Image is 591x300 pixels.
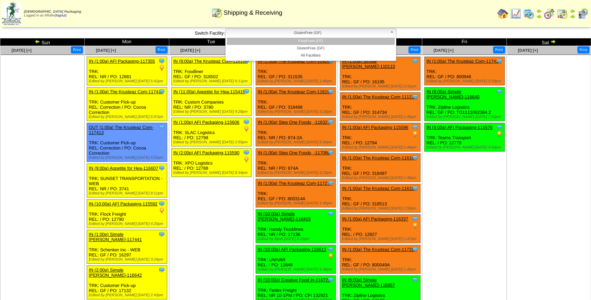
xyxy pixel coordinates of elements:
[258,201,336,205] div: Edited by [PERSON_NAME] [DATE] 1:45pm
[411,58,418,64] img: Tooltip
[422,38,506,46] td: Fri
[342,267,420,272] div: Edited by [PERSON_NAME] [DATE] 1:45pm
[87,123,167,162] div: TRK: Customer Pick-up REL: Correction / PO: Cocoa Correction
[256,209,336,243] div: TRK: Handy Trucklines REL: NR / PO: 17136
[158,64,165,71] img: PO
[433,48,453,53] a: [DATE] [+]
[158,58,165,64] img: Tooltip
[496,88,503,95] img: Tooltip
[256,179,336,207] div: TRK: REL: GF / PO: 800314A
[173,171,251,175] div: Edited by [PERSON_NAME] [DATE] 8:34pm
[89,79,167,83] div: Edited by [PERSON_NAME] [DATE] 5:41pm
[550,39,556,44] img: arrowright.gif
[258,110,336,114] div: Edited by [PERSON_NAME] [DATE] 3:18pm
[158,88,165,95] img: Tooltip
[87,164,167,197] div: TRK: SUNSET TRANSPORTATION - WEB REL: NR / PO: 3741
[173,110,251,114] div: Edited by [PERSON_NAME] [DATE] 9:28pm
[258,89,332,94] a: IN (1:00a) The Krusteaz Com-116190
[12,48,32,53] a: [DATE] [+]
[173,59,248,64] a: IN (8:00a) The Krusteaz Com-116191
[327,246,334,253] img: Tooltip
[258,79,336,83] div: Edited by [PERSON_NAME] [DATE] 1:46pm
[258,140,336,144] div: Edited by [PERSON_NAME] [DATE] 5:44pm
[87,200,167,228] div: TRK: Flock Freight REL: / PO: 12790
[327,119,334,125] img: Tooltip
[424,87,505,121] div: TRK: Zipline Logistics REL: GF / PO: TO1111062384.2
[342,237,420,241] div: Edited by [PERSON_NAME] [DATE] 1:47pm
[342,176,420,180] div: Edited by [PERSON_NAME] [DATE] 1:46pm
[518,48,538,53] a: [DATE] [+]
[342,145,420,149] div: Edited by [PERSON_NAME] [DATE] 1:44pm
[411,131,418,137] img: PO
[24,10,81,14] span: [DEMOGRAPHIC_DATA] Packaging
[158,200,165,207] img: Tooltip
[258,211,311,221] a: IN (10:00a) Simple [PERSON_NAME]-116415
[228,29,387,37] span: GlutenFree (GF)
[258,59,332,64] a: IN (1:00a) The Krusteaz Com-109263
[342,247,416,252] a: IN (1:00a) The Krusteaz Com-117280
[171,57,251,85] div: TRK: Foodliner REL: GF / PO: 318502
[340,57,420,91] div: TRK: REL: GF / PO: 16195
[227,52,395,59] li: All Facilities
[506,38,591,46] td: Sat
[340,154,420,182] div: TRK: REL: GF / PO: 318497
[89,125,153,135] a: OUT (1:00a) The Krusteaz Com-117413
[89,115,167,119] div: Edited by [PERSON_NAME] [DATE] 5:57pm
[96,48,116,53] a: [DATE] [+]
[173,89,245,94] a: IN (11:00a) Appetite for Hea-115415
[258,120,330,125] a: IN (1:00a) Step One Foods, -116327
[2,2,21,25] img: zoroco-logo-small.webp
[497,8,508,19] img: home.gif
[411,222,418,229] img: PO
[35,39,40,44] img: arrowleft.gif
[227,38,395,45] li: FreeFrom (FF)
[424,57,505,85] div: TRK: REL: GF / PO: 800946
[342,115,420,119] div: Edited by [PERSON_NAME] [DATE] 1:45pm
[411,93,418,100] img: Tooltip
[89,191,167,195] div: Edited by [PERSON_NAME] [DATE] 8:11pm
[342,125,408,130] a: IN (1:00a) AFI Packaging-115596
[158,207,165,214] img: PO
[173,150,239,155] a: IN (2:00p) AFI Packaging-115590
[243,88,250,95] img: Tooltip
[426,59,501,64] a: IN (1:00a) The Krusteaz Com-117411
[24,10,81,17] span: Logged in as Mfuller
[327,180,334,187] img: Tooltip
[327,253,334,260] img: PO
[340,215,420,243] div: TRK: REL: / PO: 12827
[342,186,416,191] a: IN (1:00a) The Krusteaz Com-116188
[544,8,555,19] img: calendarblend.gif
[426,145,504,149] div: Edited by [PERSON_NAME] [DATE] 4:05pm
[523,8,534,19] img: calendarprod.gif
[426,89,479,99] a: IN (8:00a) Simple [PERSON_NAME]-116640
[180,48,200,53] a: [DATE] [+]
[258,181,332,186] a: IN (1:00a) The Krusteaz Com-117279
[411,154,418,161] img: Tooltip
[224,9,282,16] span: Shipping & Receiving
[85,38,169,46] td: Mon
[227,45,395,52] li: GlutenFree (GF)
[87,57,167,85] div: TRK: REL: NR / PO: 12881
[173,79,251,83] div: Edited by [PERSON_NAME] [DATE] 6:11pm
[173,140,251,144] div: Edited by [PERSON_NAME] [DATE] 2:55pm
[171,87,251,116] div: TRK: Custom Companies REL: NR / PO: 3780
[424,123,505,152] div: TRK: Teams Transport REL: / PO: 12778
[327,149,334,156] img: Tooltip
[89,89,163,94] a: IN (1:00a) The Krusteaz Com-117412
[258,267,336,272] div: Edited by [PERSON_NAME] [DATE] 6:48pm
[426,79,504,83] div: Edited by [PERSON_NAME] [DATE] 5:33pm
[426,125,492,130] a: IN (9:00a) AFI Packaging-115576
[570,14,575,19] img: arrowright.gif
[89,232,142,242] a: IN (1:00p) Simple [PERSON_NAME]-117441
[158,165,165,171] img: Tooltip
[87,230,167,264] div: TRK: Schenker Inc - WEB REL: GF / PO: 16297
[243,156,250,163] img: PO
[87,266,167,299] div: TRK: Customer Pick-up REL: GF / PO: 17132
[536,14,542,19] img: arrowright.gif
[156,46,168,53] button: Print
[256,118,336,146] div: TRK: REL: NR / PO: 874-2A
